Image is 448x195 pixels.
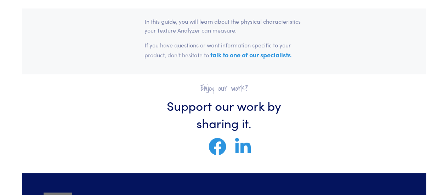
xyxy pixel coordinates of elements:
h3: Support our work by sharing it. [144,97,304,131]
a: talk to one of our specialists [210,50,291,59]
a: Share on LinkedIn [232,146,254,155]
p: In this guide, you will learn about the physical characteristics your Texture Analyzer can measure. [144,17,304,35]
p: If you have questions or want information specific to your product, don't hesitate to . [144,41,304,60]
h2: Enjoy our work? [144,83,304,94]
